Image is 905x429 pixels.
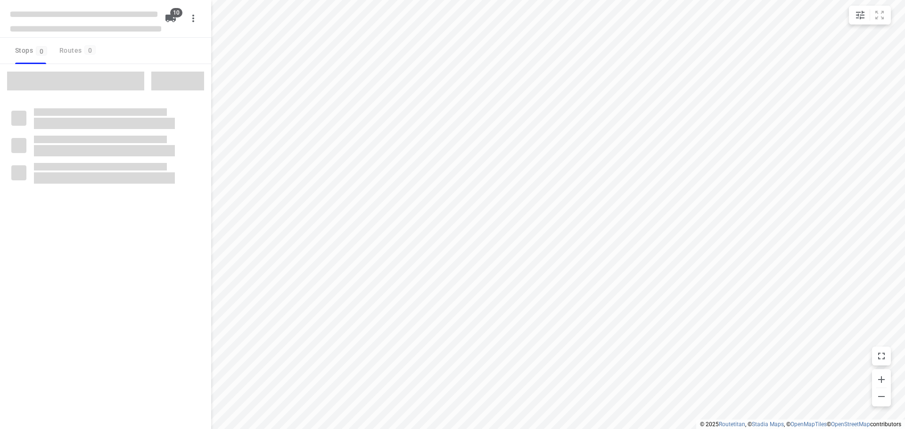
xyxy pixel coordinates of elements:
[790,421,827,428] a: OpenMapTiles
[752,421,784,428] a: Stadia Maps
[831,421,870,428] a: OpenStreetMap
[700,421,901,428] li: © 2025 , © , © © contributors
[851,6,870,24] button: Map settings
[719,421,745,428] a: Routetitan
[849,6,891,24] div: small contained button group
